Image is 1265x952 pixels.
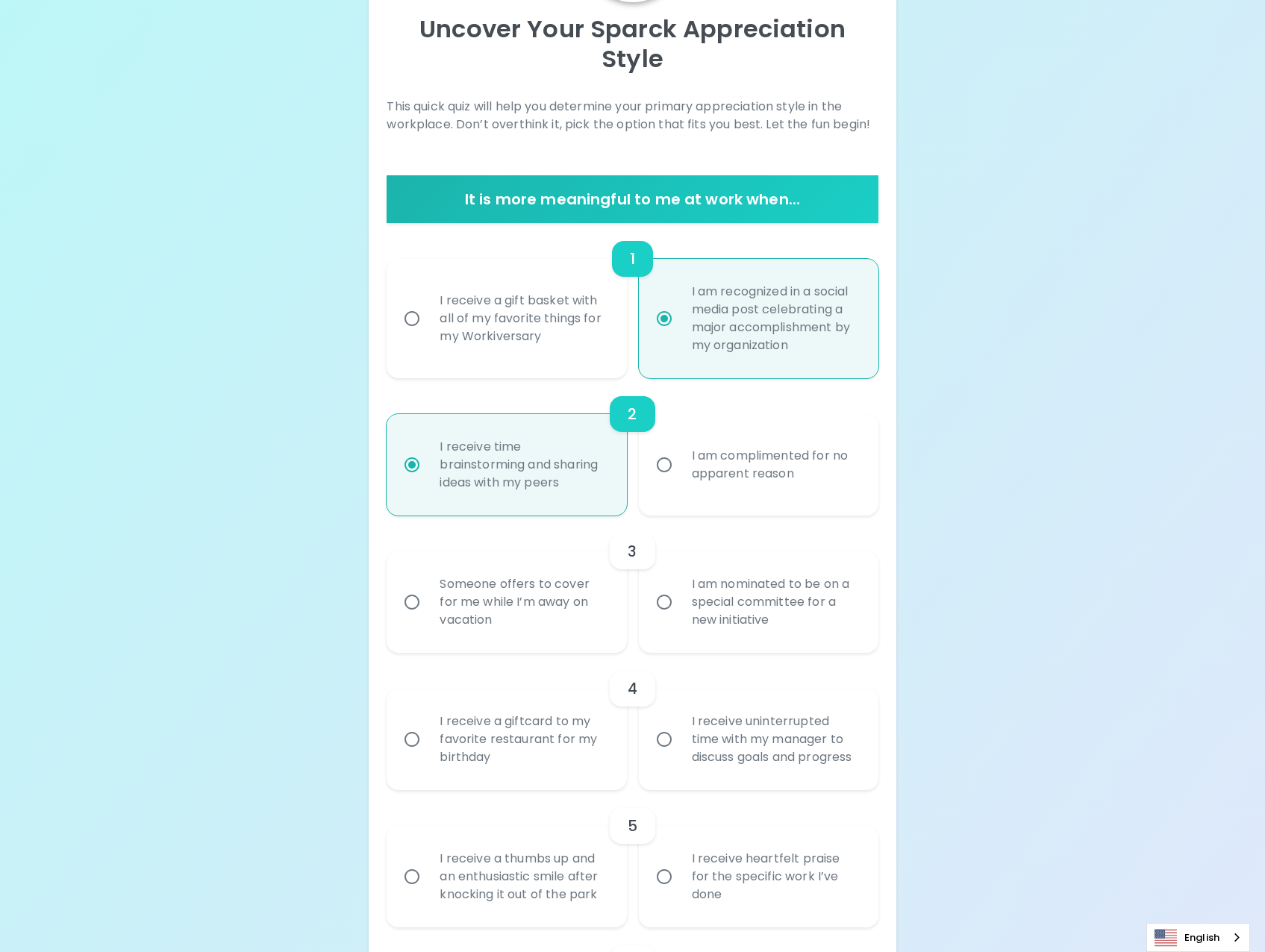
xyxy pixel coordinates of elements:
[628,814,637,838] h6: 5
[680,695,870,784] div: I receive uninterrupted time with my manager to discuss goals and progress
[680,265,870,372] div: I am recognized in a social media post celebrating a major accomplishment by my organization
[393,187,872,211] h6: It is more meaningful to me at work when...
[428,695,618,784] div: I receive a giftcard to my favorite restaurant for my birthday
[1146,923,1250,952] aside: Language selected: English
[387,14,878,74] p: Uncover Your Sparck Appreciation Style
[387,516,878,653] div: choice-group-check
[1147,924,1249,951] a: English
[387,98,878,134] p: This quick quiz will help you determine your primary appreciation style in the workplace. Don’t o...
[628,402,637,426] h6: 2
[387,653,878,790] div: choice-group-check
[630,247,635,271] h6: 1
[428,420,618,510] div: I receive time brainstorming and sharing ideas with my peers
[680,429,870,501] div: I am complimented for no apparent reason
[387,378,878,516] div: choice-group-check
[680,832,870,921] div: I receive heartfelt praise for the specific work I’ve done
[680,557,870,647] div: I am nominated to be on a special committee for a new initiative
[428,274,618,363] div: I receive a gift basket with all of my favorite things for my Workiversary
[387,790,878,927] div: choice-group-check
[428,832,618,921] div: I receive a thumbs up and an enthusiastic smile after knocking it out of the park
[628,677,637,701] h6: 4
[387,223,878,378] div: choice-group-check
[628,539,637,563] h6: 3
[428,557,618,647] div: Someone offers to cover for me while I’m away on vacation
[1146,923,1250,952] div: Language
